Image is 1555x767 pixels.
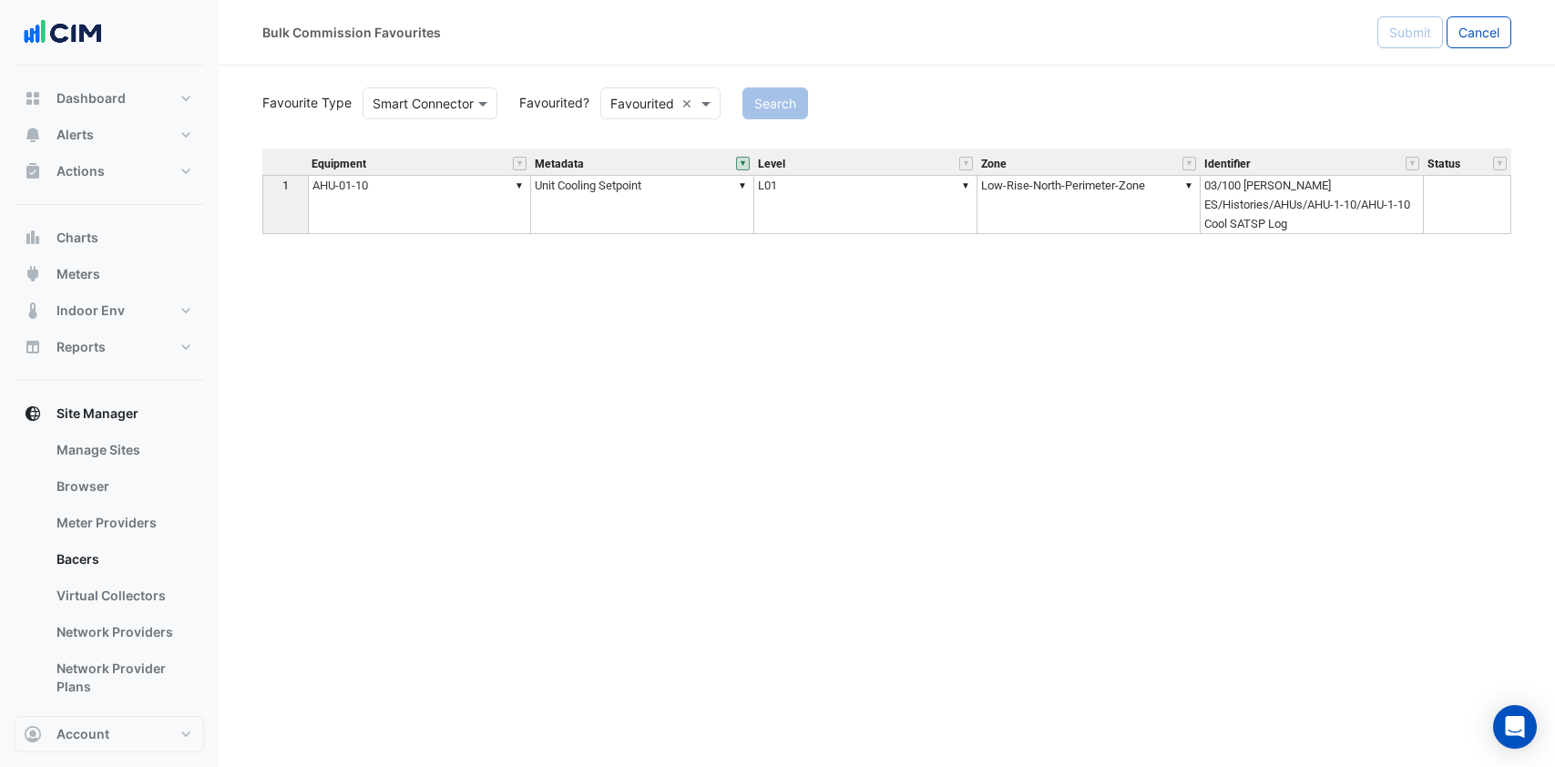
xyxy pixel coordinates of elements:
div: Bulk Commission Favourites [262,23,441,42]
div: Open Intercom Messenger [1493,705,1537,749]
span: Dashboard [56,89,126,107]
td: 03/100 [PERSON_NAME] ES/Histories/AHUs/AHU-1-10/AHU-1-10 Cool SATSP Log [1201,175,1424,234]
span: Clear [681,94,697,113]
td: L01 [754,175,977,234]
app-icon: Reports [24,338,42,356]
label: Favourite Type [251,93,352,112]
span: Indoor Env [56,302,125,320]
button: Reports [15,329,204,365]
app-icon: Charts [24,229,42,247]
span: Status [1427,159,1460,170]
span: 1 [282,179,289,192]
div: ▼ [735,176,750,195]
a: Network Provider Plans [42,650,204,705]
app-icon: Alerts [24,126,42,144]
button: Indoor Env [15,292,204,329]
button: Account [15,716,204,752]
span: Reports [56,338,106,356]
td: Unit Cooling Setpoint [531,175,754,234]
label: Favourited? [508,93,589,112]
span: Actions [56,162,105,180]
button: Alerts [15,117,204,153]
app-icon: Indoor Env [24,302,42,320]
td: AHU-01-10 [308,175,531,234]
span: Identifier [1204,159,1250,170]
span: Site Manager [56,404,138,423]
app-icon: Dashboard [24,89,42,107]
a: Virtual Collectors [42,578,204,614]
app-icon: Actions [24,162,42,180]
app-icon: Meters [24,265,42,283]
a: Network Providers [42,614,204,650]
a: Browser [42,468,204,505]
span: Alerts [56,126,94,144]
a: Manage Sites [42,432,204,468]
span: Cancel [1458,25,1499,40]
span: Level [758,159,785,170]
span: Meters [56,265,100,283]
app-icon: Site Manager [24,404,42,423]
td: Low-Rise-North-Perimeter-Zone [977,175,1201,234]
button: Meters [15,256,204,292]
button: Dashboard [15,80,204,117]
span: Equipment [312,159,366,170]
button: Charts [15,220,204,256]
button: Cancel [1447,16,1511,48]
button: Actions [15,153,204,189]
div: ▼ [512,176,527,195]
span: Metadata [535,159,584,170]
img: Company Logo [22,15,104,51]
button: Site Manager [15,395,204,432]
span: Account [56,725,109,743]
div: ▼ [958,176,973,195]
a: Meter Providers [42,505,204,541]
span: Zone [981,159,1007,170]
div: ▼ [1182,176,1196,195]
a: Metadata Units [42,705,204,741]
a: Bacers [42,541,204,578]
span: Charts [56,229,98,247]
